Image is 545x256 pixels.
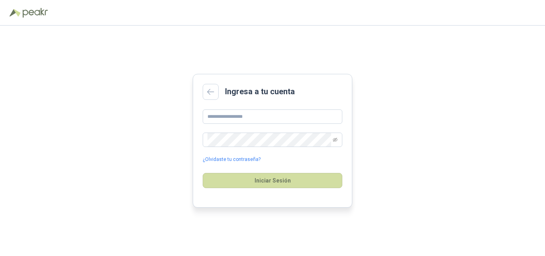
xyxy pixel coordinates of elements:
button: Iniciar Sesión [203,173,342,188]
img: Peakr [22,8,48,18]
span: eye-invisible [333,137,338,142]
a: ¿Olvidaste tu contraseña? [203,156,261,163]
h2: Ingresa a tu cuenta [225,85,295,98]
img: Logo [10,9,21,17]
